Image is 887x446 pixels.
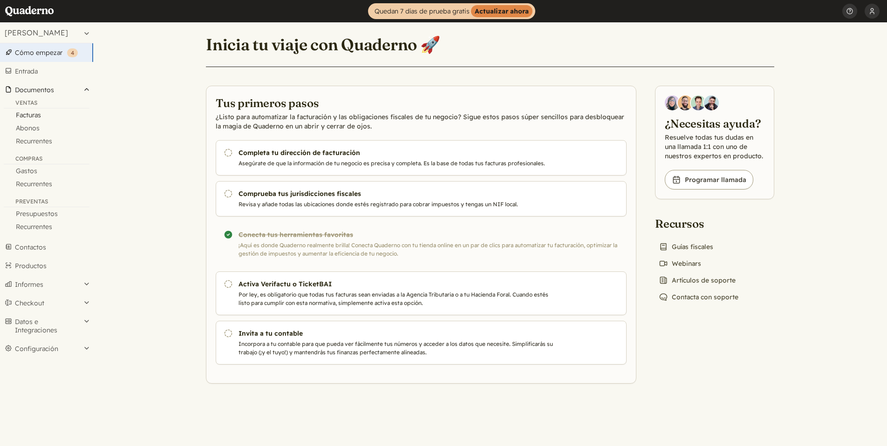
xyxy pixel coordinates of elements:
[71,49,74,56] span: 4
[206,34,440,55] h1: Inicia tu viaje con Quaderno 🚀
[216,95,627,110] h2: Tus primeros pasos
[655,240,717,253] a: Guías fiscales
[655,216,742,231] h2: Recursos
[4,198,89,207] div: Preventas
[665,116,764,131] h2: ¿Necesitas ayuda?
[216,181,627,216] a: Comprueba tus jurisdicciones fiscales Revisa y añade todas las ubicaciones donde estés registrado...
[471,5,532,17] strong: Actualizar ahora
[704,95,719,110] img: Javier Rubio, DevRel at Quaderno
[665,133,764,161] p: Resuelve todas tus dudas en una llamada 1:1 con uno de nuestros expertos en producto.
[216,271,627,315] a: Activa Verifactu o TicketBAI Por ley, es obligatorio que todas tus facturas sean enviadas a la Ag...
[239,189,556,198] h3: Comprueba tus jurisdicciones fiscales
[655,274,739,287] a: Artículos de soporte
[239,200,556,209] p: Revisa y añade todas las ubicaciones donde estés registrado para cobrar impuestos y tengas un NIF...
[691,95,706,110] img: Ivo Oltmans, Business Developer at Quaderno
[665,95,680,110] img: Diana Carrasco, Account Executive at Quaderno
[4,155,89,164] div: Compras
[665,170,753,189] a: Programar llamada
[239,340,556,357] p: Incorpora a tu contable para que pueda ver fácilmente tus números y acceder a los datos que neces...
[678,95,693,110] img: Jairo Fumero, Account Executive at Quaderno
[4,99,89,108] div: Ventas
[216,112,627,131] p: ¿Listo para automatizar la facturación y las obligaciones fiscales de tu negocio? Sigue estos pas...
[216,140,627,176] a: Completa tu dirección de facturación Asegúrate de que la información de tu negocio es precisa y c...
[239,329,556,338] h3: Invita a tu contable
[239,279,556,289] h3: Activa Verifactu o TicketBAI
[239,148,556,157] h3: Completa tu dirección de facturación
[239,291,556,307] p: Por ley, es obligatorio que todas tus facturas sean enviadas a la Agencia Tributaria o a tu Hacie...
[655,291,742,304] a: Contacta con soporte
[216,321,627,365] a: Invita a tu contable Incorpora a tu contable para que pueda ver fácilmente tus números y acceder ...
[239,159,556,168] p: Asegúrate de que la información de tu negocio es precisa y completa. Es la base de todas tus fact...
[368,3,535,19] a: Quedan 7 días de prueba gratisActualizar ahora
[655,257,705,270] a: Webinars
